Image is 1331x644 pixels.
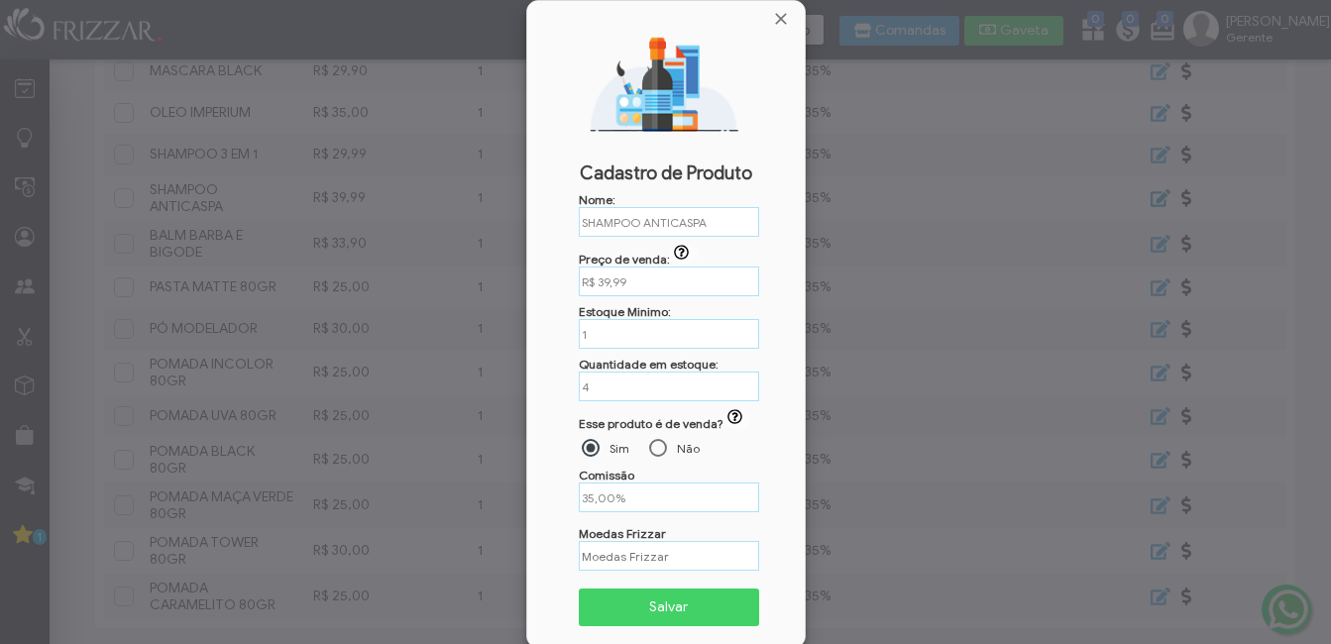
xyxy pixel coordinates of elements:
img: Novo Produto [542,33,790,132]
button: ui-button [723,409,751,429]
label: Nome: [579,192,615,207]
input: Moedas Frizzar [579,541,759,571]
input: Você receberá um aviso quando o seu estoque atingir o estoque mínimo. [579,319,759,349]
input: Quandidade em estoque [579,372,759,401]
label: Estoque Minimo: [579,304,671,319]
label: Sim [610,441,629,456]
input: Caso seja um produto de uso quanto você cobra por dose aplicada [579,267,759,296]
label: Comissão [579,468,634,483]
label: Não [677,441,700,456]
label: Preço de venda: [579,252,699,267]
label: Quantidade em estoque: [579,357,719,372]
button: Salvar [579,589,760,626]
span: Cadastro de Produto [539,162,793,184]
button: Preço de venda: [670,245,698,265]
input: Comissão [579,483,759,512]
span: Esse produto é de venda? [579,416,723,431]
a: Fechar [771,9,791,29]
span: Salvar [593,592,746,622]
input: Nome [579,207,759,237]
label: Moedas Frizzar [579,526,666,541]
